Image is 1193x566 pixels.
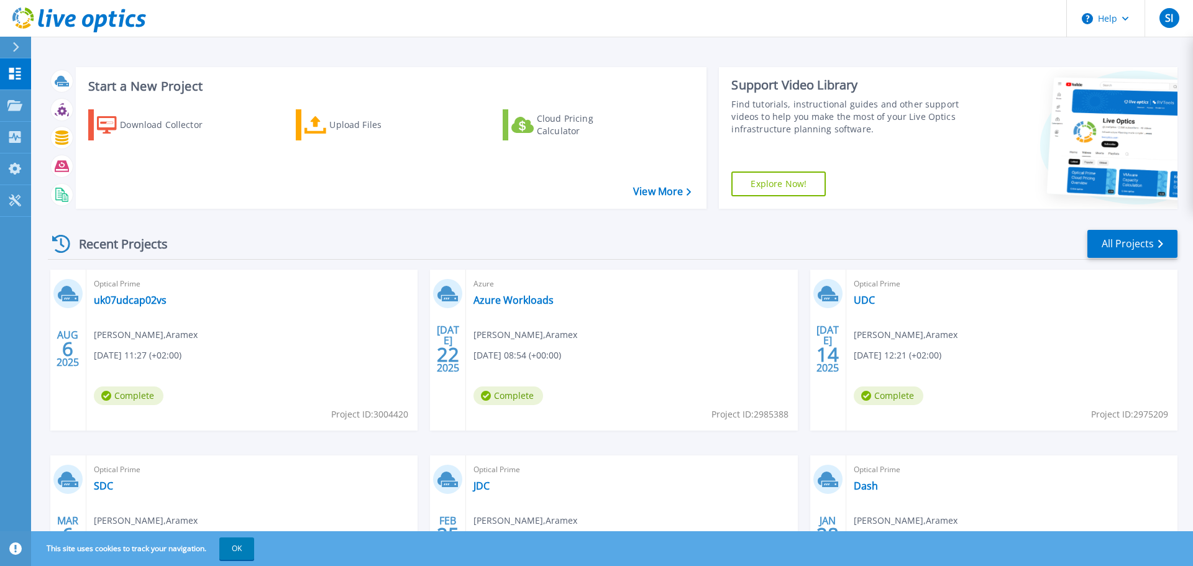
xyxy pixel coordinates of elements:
div: AUG 2025 [56,326,80,372]
a: View More [633,186,691,198]
span: [DATE] 11:27 (+02:00) [94,349,181,362]
span: Complete [854,386,923,405]
a: Cloud Pricing Calculator [503,109,641,140]
div: Cloud Pricing Calculator [537,112,636,137]
span: Optical Prime [854,463,1170,477]
div: Support Video Library [731,77,965,93]
span: Complete [473,386,543,405]
span: Optical Prime [854,277,1170,291]
span: Complete [94,386,163,405]
div: FEB 2025 [436,512,460,557]
a: JDC [473,480,490,492]
a: Dash [854,480,878,492]
span: [PERSON_NAME] , Aramex [473,514,577,527]
a: Azure Workloads [473,294,554,306]
a: Download Collector [88,109,227,140]
span: [PERSON_NAME] , Aramex [94,328,198,342]
a: Explore Now! [731,171,826,196]
span: 22 [437,349,459,360]
div: Recent Projects [48,229,185,259]
span: This site uses cookies to track your navigation. [34,537,254,560]
div: JAN 2025 [816,512,839,557]
span: Project ID: 3004420 [331,408,408,421]
h3: Start a New Project [88,80,691,93]
span: Project ID: 2975209 [1091,408,1168,421]
span: 25 [437,529,459,540]
a: SDC [94,480,113,492]
span: 6 [62,344,73,354]
span: Project ID: 2985388 [711,408,788,421]
span: [PERSON_NAME] , Aramex [94,514,198,527]
span: 6 [62,529,73,540]
a: UDC [854,294,875,306]
span: 14 [816,349,839,360]
span: SI [1165,13,1173,23]
div: MAR 2025 [56,512,80,557]
span: [DATE] 08:54 (+00:00) [473,349,561,362]
span: [PERSON_NAME] , Aramex [854,514,958,527]
button: OK [219,537,254,560]
span: Azure [473,277,790,291]
a: uk07udcap02vs [94,294,167,306]
span: Optical Prime [94,277,410,291]
span: Optical Prime [473,463,790,477]
span: [PERSON_NAME] , Aramex [854,328,958,342]
div: Download Collector [120,112,219,137]
a: Upload Files [296,109,434,140]
span: 28 [816,529,839,540]
span: Optical Prime [94,463,410,477]
span: [DATE] 12:21 (+02:00) [854,349,941,362]
span: [PERSON_NAME] , Aramex [473,328,577,342]
div: Find tutorials, instructional guides and other support videos to help you make the most of your L... [731,98,965,135]
div: Upload Files [329,112,429,137]
div: [DATE] 2025 [816,326,839,372]
a: All Projects [1087,230,1177,258]
div: [DATE] 2025 [436,326,460,372]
